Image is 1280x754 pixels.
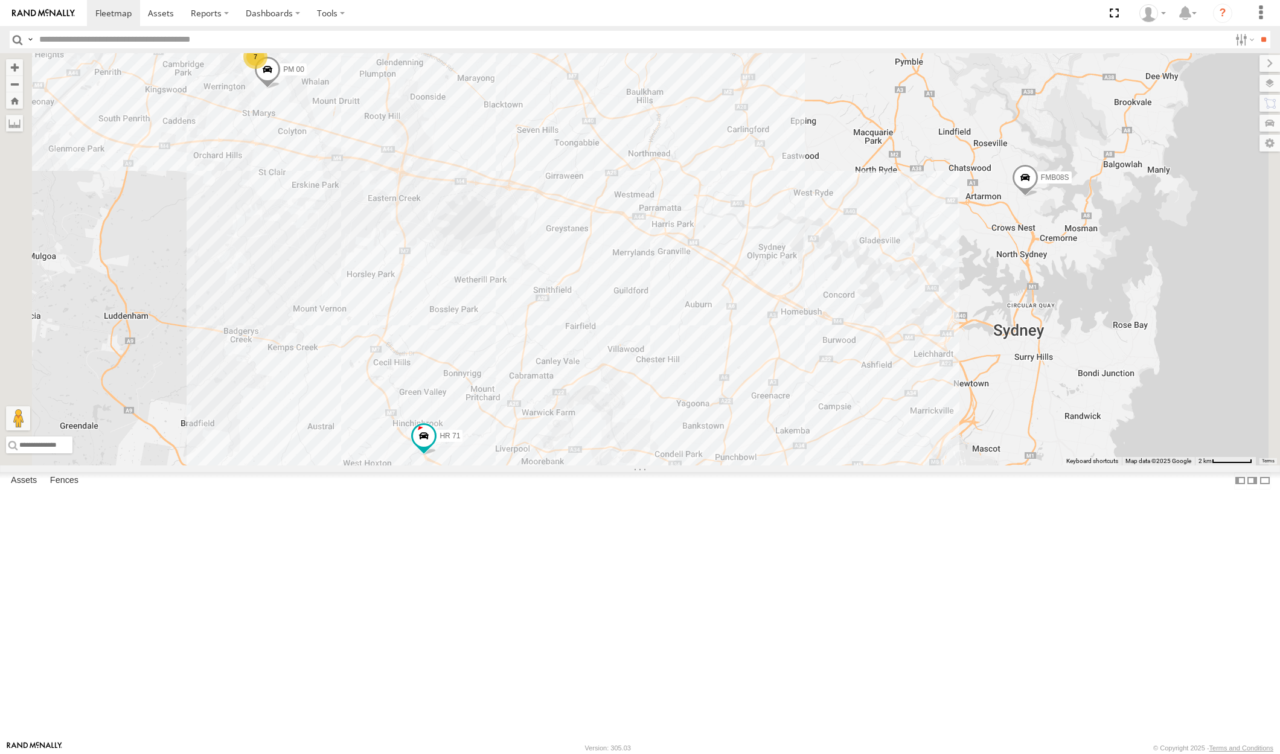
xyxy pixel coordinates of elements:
label: Hide Summary Table [1259,472,1271,490]
label: Search Filter Options [1230,31,1256,48]
div: 7 [243,45,267,69]
span: HR 71 [440,432,460,440]
label: Dock Summary Table to the Right [1246,472,1258,490]
label: Assets [5,472,43,489]
button: Zoom out [6,75,23,92]
div: Eric Yao [1135,4,1170,22]
i: ? [1213,4,1232,23]
span: 2 km [1198,458,1212,464]
span: PM 00 [283,65,304,74]
button: Keyboard shortcuts [1066,457,1118,465]
div: Version: 305.03 [585,744,631,752]
label: Map Settings [1259,135,1280,152]
label: Dock Summary Table to the Left [1234,472,1246,490]
span: FMB08S [1041,173,1069,182]
label: Fences [44,472,85,489]
span: Map data ©2025 Google [1125,458,1191,464]
button: Zoom Home [6,92,23,109]
a: Terms [1262,459,1275,464]
img: rand-logo.svg [12,9,75,18]
a: Terms and Conditions [1209,744,1273,752]
div: © Copyright 2025 - [1153,744,1273,752]
button: Map scale: 2 km per 63 pixels [1195,457,1256,465]
button: Drag Pegman onto the map to open Street View [6,406,30,430]
button: Zoom in [6,59,23,75]
a: Visit our Website [7,742,62,754]
label: Measure [6,115,23,132]
label: Search Query [25,31,35,48]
